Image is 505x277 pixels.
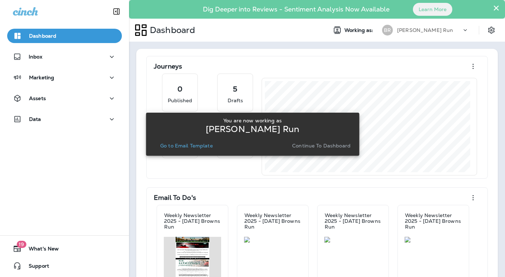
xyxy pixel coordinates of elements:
[7,91,122,105] button: Assets
[29,116,41,122] p: Data
[7,259,122,273] button: Support
[29,75,54,80] p: Marketing
[405,237,462,243] img: f432f0d9-9c56-4a80-a974-afd2b561d024.jpg
[29,54,42,60] p: Inbox
[22,246,59,254] span: What's New
[22,263,49,272] span: Support
[7,112,122,126] button: Data
[223,118,282,123] p: You are now working as
[397,27,453,33] p: [PERSON_NAME] Run
[344,27,375,33] span: Working as:
[7,29,122,43] button: Dashboard
[485,24,498,37] button: Settings
[7,70,122,85] button: Marketing
[106,4,127,19] button: Collapse Sidebar
[16,241,26,248] span: 19
[382,25,393,36] div: BR
[413,3,452,16] button: Learn More
[157,141,216,151] button: Go to Email Template
[160,143,213,149] p: Go to Email Template
[493,2,500,14] button: Close
[405,212,462,230] p: Weekly Newsletter 2025 - [DATE] Browns Run
[206,126,299,132] p: [PERSON_NAME] Run
[289,141,353,151] button: Continue to Dashboard
[292,143,351,149] p: Continue to Dashboard
[7,50,122,64] button: Inbox
[29,95,46,101] p: Assets
[29,33,56,39] p: Dashboard
[7,241,122,256] button: 19What's New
